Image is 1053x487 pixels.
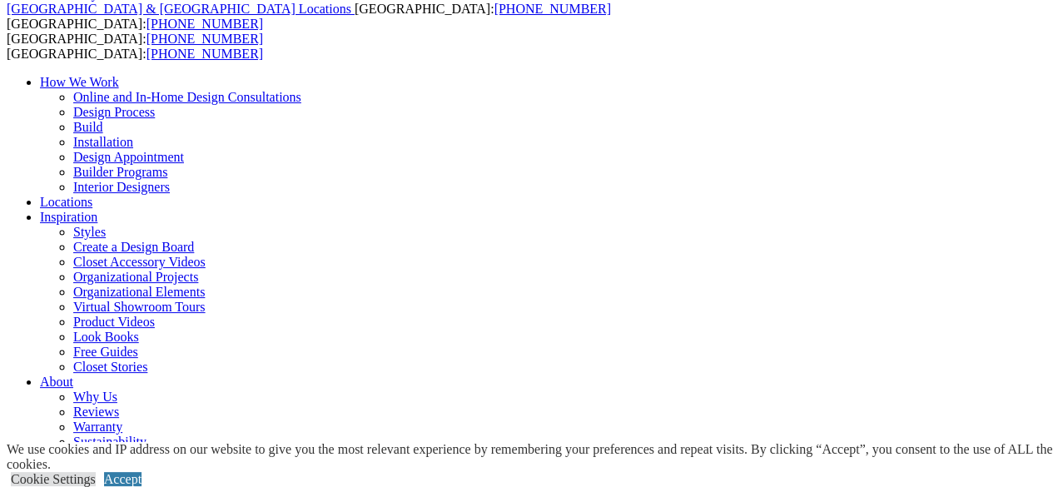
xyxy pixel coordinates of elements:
a: Organizational Elements [73,285,205,299]
a: [GEOGRAPHIC_DATA] & [GEOGRAPHIC_DATA] Locations [7,2,355,16]
span: [GEOGRAPHIC_DATA] & [GEOGRAPHIC_DATA] Locations [7,2,351,16]
a: Build [73,120,103,134]
a: Why Us [73,390,117,404]
a: Sustainability [73,435,147,449]
a: Accept [104,472,142,486]
a: Product Videos [73,315,155,329]
a: Cookie Settings [11,472,96,486]
a: [PHONE_NUMBER] [494,2,610,16]
a: Organizational Projects [73,270,198,284]
a: Locations [40,195,92,209]
a: Look Books [73,330,139,344]
a: Design Process [73,105,155,119]
a: Builder Programs [73,165,167,179]
a: Closet Accessory Videos [73,255,206,269]
a: About [40,375,73,389]
a: [PHONE_NUMBER] [147,17,263,31]
a: Design Appointment [73,150,184,164]
a: Warranty [73,420,122,434]
a: Create a Design Board [73,240,194,254]
span: [GEOGRAPHIC_DATA]: [GEOGRAPHIC_DATA]: [7,32,263,61]
a: [PHONE_NUMBER] [147,47,263,61]
a: Styles [73,225,106,239]
span: [GEOGRAPHIC_DATA]: [GEOGRAPHIC_DATA]: [7,2,611,31]
a: Free Guides [73,345,138,359]
div: We use cookies and IP address on our website to give you the most relevant experience by remember... [7,442,1053,472]
a: Interior Designers [73,180,170,194]
a: [PHONE_NUMBER] [147,32,263,46]
a: Online and In-Home Design Consultations [73,90,301,104]
a: Inspiration [40,210,97,224]
a: Closet Stories [73,360,147,374]
a: Reviews [73,405,119,419]
a: Installation [73,135,133,149]
a: How We Work [40,75,119,89]
a: Virtual Showroom Tours [73,300,206,314]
